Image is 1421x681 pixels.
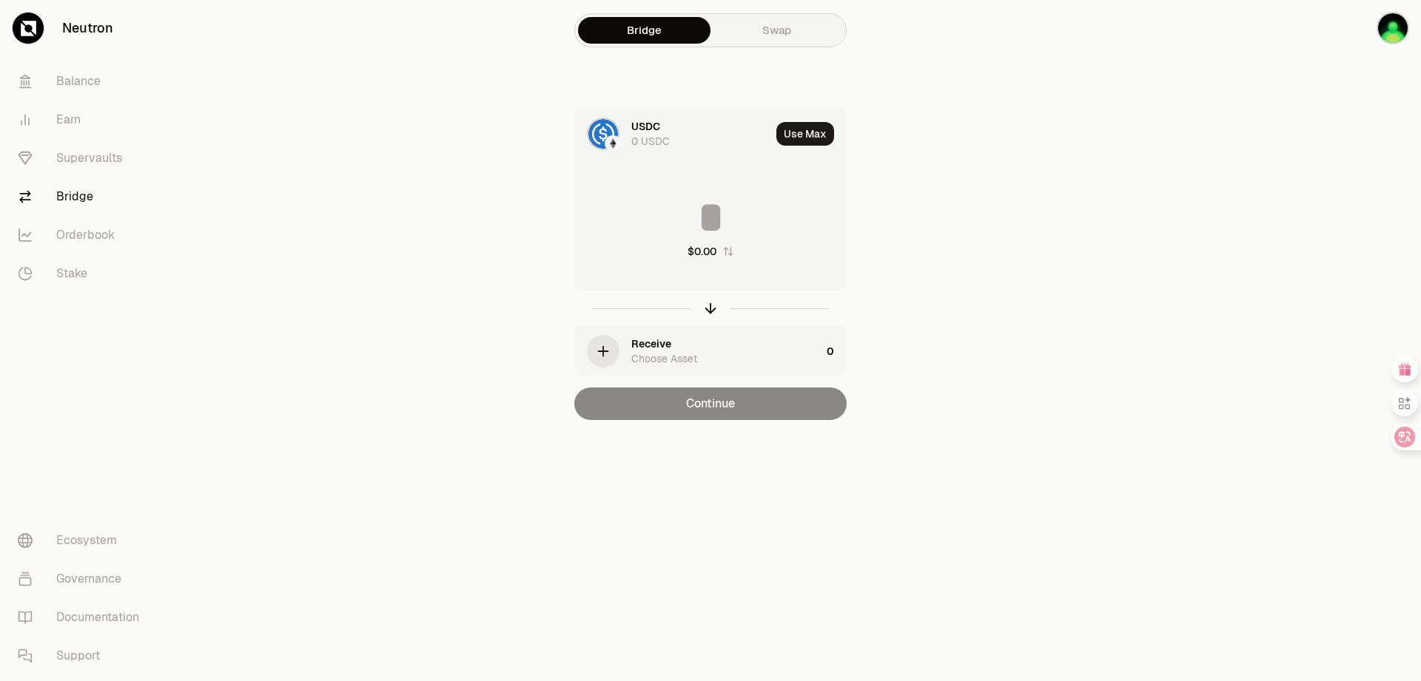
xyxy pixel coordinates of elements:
a: Balance [6,62,160,101]
a: Supervaults [6,139,160,177]
img: Ethereum Logo [606,137,619,150]
div: 0 [827,326,846,376]
a: Swap [710,17,843,44]
div: 0 USDC [631,134,670,149]
a: Ecosystem [6,521,160,560]
a: Bridge [578,17,710,44]
div: Choose Asset [631,351,697,366]
button: $0.00 [688,244,734,259]
a: Stake [6,254,160,293]
div: USDC LogoEthereum LogoUSDC0 USDC [575,109,770,159]
div: USDC [631,119,660,134]
a: Support [6,637,160,675]
a: Orderbook [6,216,160,254]
div: Receive [631,336,671,351]
a: Bridge [6,177,160,216]
button: ReceiveChoose Asset0 [575,326,846,376]
a: Documentation [6,598,160,637]
a: Earn [6,101,160,139]
button: Use Max [776,122,834,146]
img: USDC Logo [588,119,618,149]
div: $0.00 [688,244,716,259]
div: ReceiveChoose Asset [575,326,821,376]
a: Governance [6,560,160,598]
img: Wallet 1 [1377,12,1409,44]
